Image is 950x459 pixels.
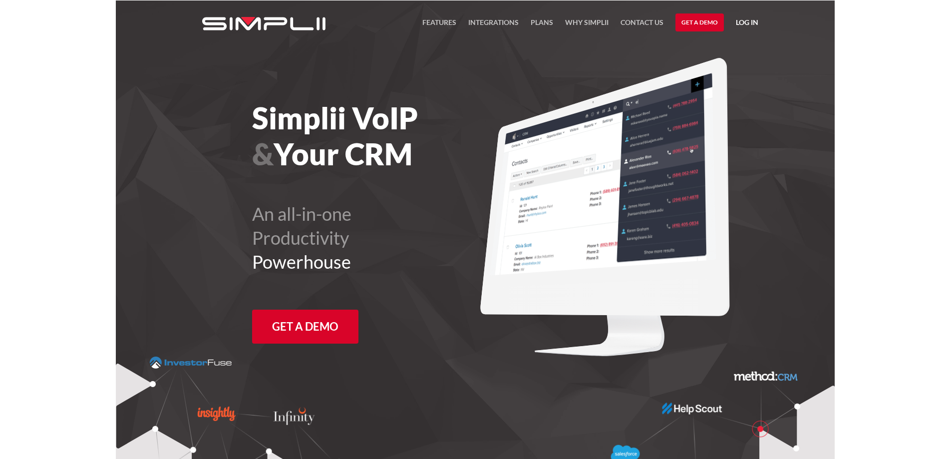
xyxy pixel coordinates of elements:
[621,16,663,34] a: Contact US
[565,16,609,34] a: Why Simplii
[252,100,530,172] h1: Simplii VoIP Your CRM
[252,136,274,172] span: &
[252,202,530,274] h2: An all-in-one Productivity
[531,16,553,34] a: Plans
[468,16,519,34] a: Integrations
[252,251,351,273] span: Powerhouse
[252,310,358,344] a: Get a Demo
[422,16,456,34] a: FEATURES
